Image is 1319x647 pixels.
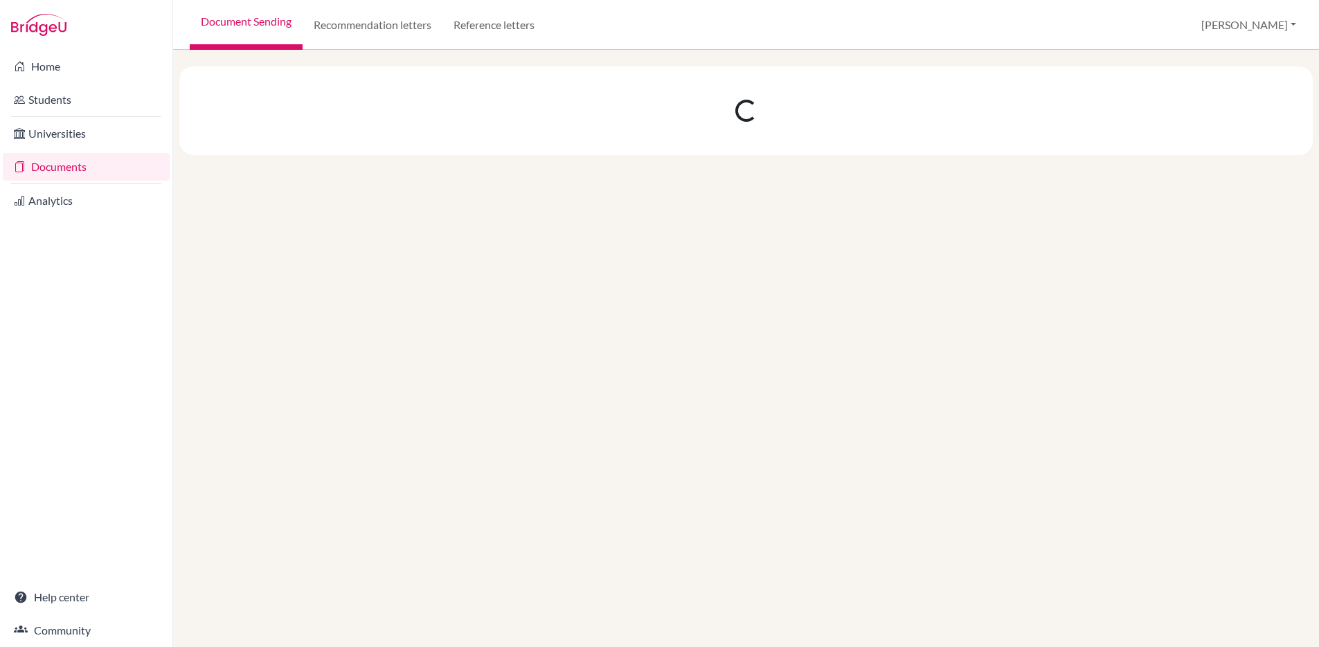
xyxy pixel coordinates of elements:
[3,187,170,215] a: Analytics
[3,53,170,80] a: Home
[3,153,170,181] a: Documents
[3,583,170,611] a: Help center
[3,86,170,113] a: Students
[3,617,170,644] a: Community
[11,14,66,36] img: Bridge-U
[1195,12,1302,38] button: [PERSON_NAME]
[3,120,170,147] a: Universities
